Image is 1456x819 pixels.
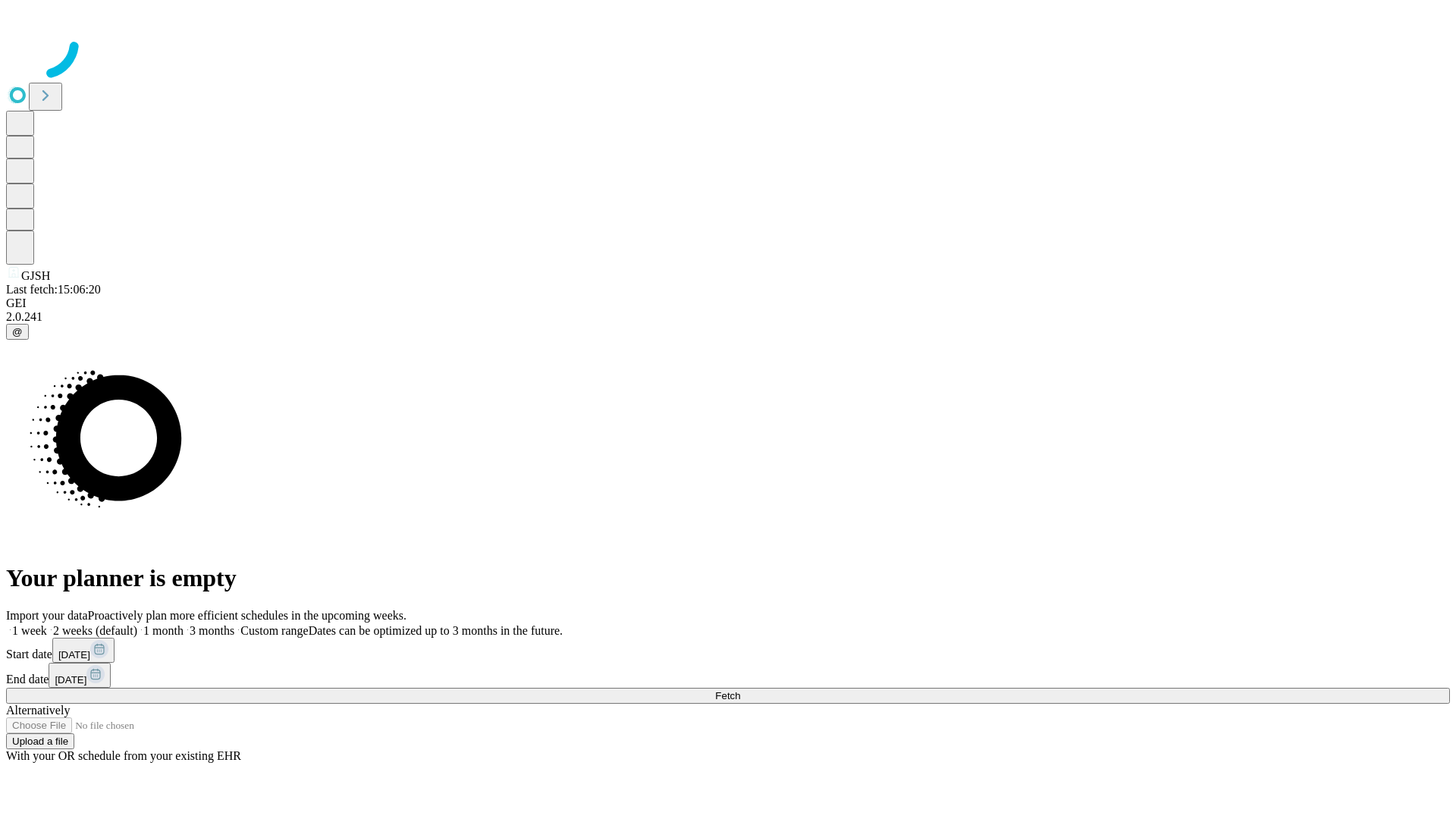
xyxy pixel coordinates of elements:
[6,663,1450,688] div: End date
[6,283,101,296] span: Last fetch: 15:06:20
[309,624,563,637] span: Dates can be optimized up to 3 months in the future.
[6,638,1450,663] div: Start date
[52,638,115,663] button: [DATE]
[12,624,47,637] span: 1 week
[6,749,241,762] span: With your OR schedule from your existing EHR
[143,624,184,637] span: 1 month
[6,704,70,717] span: Alternatively
[21,269,50,282] span: GJSH
[55,674,86,686] span: [DATE]
[49,663,111,688] button: [DATE]
[6,688,1450,704] button: Fetch
[6,564,1450,592] h1: Your planner is empty
[6,733,74,749] button: Upload a file
[58,649,90,661] span: [DATE]
[6,310,1450,324] div: 2.0.241
[88,609,406,622] span: Proactively plan more efficient schedules in the upcoming weeks.
[6,609,88,622] span: Import your data
[6,324,29,340] button: @
[12,326,23,337] span: @
[715,690,740,701] span: Fetch
[240,624,308,637] span: Custom range
[190,624,234,637] span: 3 months
[53,624,137,637] span: 2 weeks (default)
[6,297,1450,310] div: GEI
